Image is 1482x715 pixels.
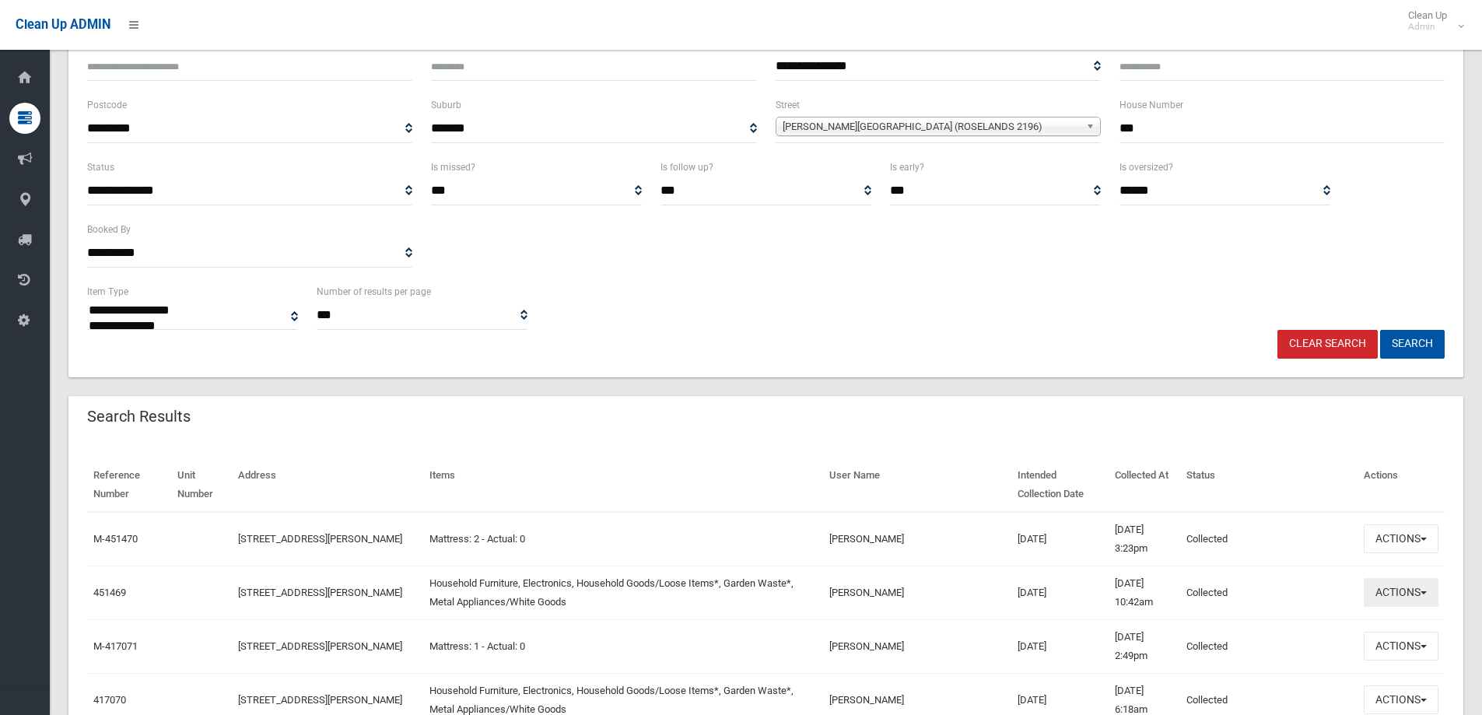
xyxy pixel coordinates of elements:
[68,401,209,432] header: Search Results
[1011,566,1109,619] td: [DATE]
[93,533,138,545] a: M-451470
[1109,512,1180,566] td: [DATE] 3:23pm
[93,640,138,652] a: M-417071
[660,159,713,176] label: Is follow up?
[93,587,126,598] a: 451469
[823,619,1011,673] td: [PERSON_NAME]
[890,159,924,176] label: Is early?
[423,619,823,673] td: Mattress: 1 - Actual: 0
[87,159,114,176] label: Status
[232,458,423,512] th: Address
[1011,458,1109,512] th: Intended Collection Date
[783,117,1080,136] span: [PERSON_NAME][GEOGRAPHIC_DATA] (ROSELANDS 2196)
[87,458,171,512] th: Reference Number
[238,640,402,652] a: [STREET_ADDRESS][PERSON_NAME]
[1011,619,1109,673] td: [DATE]
[1364,632,1438,661] button: Actions
[1011,512,1109,566] td: [DATE]
[1364,685,1438,714] button: Actions
[238,533,402,545] a: [STREET_ADDRESS][PERSON_NAME]
[238,694,402,706] a: [STREET_ADDRESS][PERSON_NAME]
[423,512,823,566] td: Mattress: 2 - Actual: 0
[1109,566,1180,619] td: [DATE] 10:42am
[171,458,233,512] th: Unit Number
[87,221,131,238] label: Booked By
[1364,578,1438,607] button: Actions
[1119,159,1173,176] label: Is oversized?
[1109,619,1180,673] td: [DATE] 2:49pm
[423,458,823,512] th: Items
[93,694,126,706] a: 417070
[1364,524,1438,553] button: Actions
[823,512,1011,566] td: [PERSON_NAME]
[1400,9,1463,33] span: Clean Up
[1180,619,1358,673] td: Collected
[823,458,1011,512] th: User Name
[1358,458,1445,512] th: Actions
[431,96,461,114] label: Suburb
[238,587,402,598] a: [STREET_ADDRESS][PERSON_NAME]
[1119,96,1183,114] label: House Number
[1380,330,1445,359] button: Search
[776,96,800,114] label: Street
[1109,458,1180,512] th: Collected At
[423,566,823,619] td: Household Furniture, Electronics, Household Goods/Loose Items*, Garden Waste*, Metal Appliances/W...
[1277,330,1378,359] a: Clear Search
[1180,458,1358,512] th: Status
[1180,566,1358,619] td: Collected
[1180,512,1358,566] td: Collected
[87,283,128,300] label: Item Type
[1408,21,1447,33] small: Admin
[823,566,1011,619] td: [PERSON_NAME]
[431,159,475,176] label: Is missed?
[16,17,110,32] span: Clean Up ADMIN
[317,283,431,300] label: Number of results per page
[87,96,127,114] label: Postcode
